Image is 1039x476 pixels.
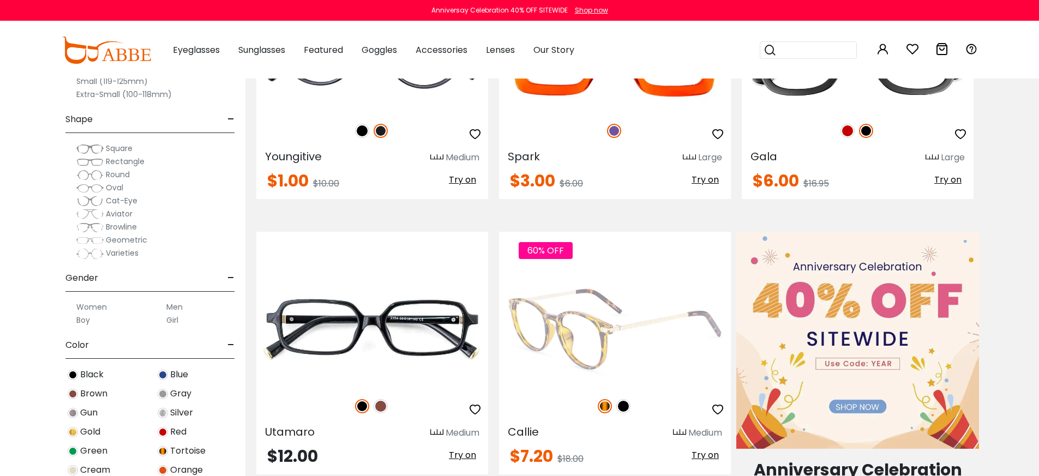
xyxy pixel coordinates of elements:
[256,271,488,387] img: Black Utamaro - TR ,Universal Bridge Fit
[673,429,686,437] img: size ruler
[616,399,630,413] img: Black
[76,209,104,220] img: Aviator.png
[692,173,719,186] span: Try on
[170,426,187,439] span: Red
[76,183,104,194] img: Oval.png
[430,154,443,162] img: size ruler
[68,427,78,437] img: Gold
[106,169,130,180] span: Round
[374,124,388,138] img: Matte Black
[446,426,479,439] div: Medium
[76,143,104,154] img: Square.png
[170,388,191,401] span: Gray
[533,44,574,56] span: Our Story
[227,265,235,291] span: -
[692,449,719,461] span: Try on
[68,370,78,380] img: Black
[736,232,979,449] img: Anniversary Celebration
[158,427,168,437] img: Red
[508,149,540,164] span: Spark
[499,271,731,387] img: Tortoise Callie - Combination ,Universal Bridge Fit
[80,388,107,401] span: Brown
[227,106,235,132] span: -
[158,446,168,456] img: Tortoise
[166,314,178,327] label: Girl
[446,151,479,164] div: Medium
[173,44,220,56] span: Eyeglasses
[449,449,476,461] span: Try on
[238,44,285,56] span: Sunglasses
[446,173,479,187] button: Try on
[76,235,104,246] img: Geometric.png
[106,221,137,232] span: Browline
[598,399,612,413] img: Tortoise
[68,465,78,475] img: Cream
[158,389,168,399] img: Gray
[267,169,309,192] span: $1.00
[416,44,467,56] span: Accessories
[508,424,539,439] span: Callie
[430,429,443,437] img: size ruler
[68,446,78,456] img: Green
[355,399,369,413] img: Black
[840,124,855,138] img: Red
[941,151,965,164] div: Large
[65,265,98,291] span: Gender
[170,369,188,382] span: Blue
[803,177,829,190] span: $16.95
[170,445,206,458] span: Tortoise
[934,173,962,186] span: Try on
[158,465,168,475] img: Orange
[575,5,608,15] div: Shop now
[750,149,777,164] span: Gala
[68,408,78,418] img: Gun
[80,407,98,420] span: Gun
[76,248,104,260] img: Varieties.png
[170,407,193,420] span: Silver
[227,332,235,358] span: -
[106,208,133,219] span: Aviator
[76,222,104,233] img: Browline.png
[753,169,799,192] span: $6.00
[106,143,133,154] span: Square
[76,300,107,314] label: Women
[265,424,315,439] span: Utamaro
[267,444,318,468] span: $12.00
[698,151,722,164] div: Large
[106,156,145,167] span: Rectangle
[62,37,151,64] img: abbeglasses.com
[449,173,476,186] span: Try on
[486,44,515,56] span: Lenses
[431,5,568,15] div: Anniversay Celebration 40% OFF SITEWIDE
[265,149,322,164] span: Youngitive
[106,248,139,258] span: Varieties
[607,124,621,138] img: Purple
[374,399,388,413] img: Brown
[362,44,397,56] span: Goggles
[65,332,89,358] span: Color
[80,445,107,458] span: Green
[76,156,104,167] img: Rectangle.png
[569,5,608,15] a: Shop now
[519,242,573,259] span: 60% OFF
[65,106,93,132] span: Shape
[926,154,939,162] img: size ruler
[76,170,104,180] img: Round.png
[355,124,369,138] img: Black
[68,389,78,399] img: Brown
[106,234,147,245] span: Geometric
[158,408,168,418] img: Silver
[76,88,172,101] label: Extra-Small (100-118mm)
[688,426,722,439] div: Medium
[158,370,168,380] img: Blue
[859,124,873,138] img: Black
[313,177,339,190] span: $10.00
[76,75,148,88] label: Small (119-125mm)
[106,195,137,206] span: Cat-Eye
[106,182,123,193] span: Oval
[688,448,722,462] button: Try on
[166,300,183,314] label: Men
[304,44,343,56] span: Featured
